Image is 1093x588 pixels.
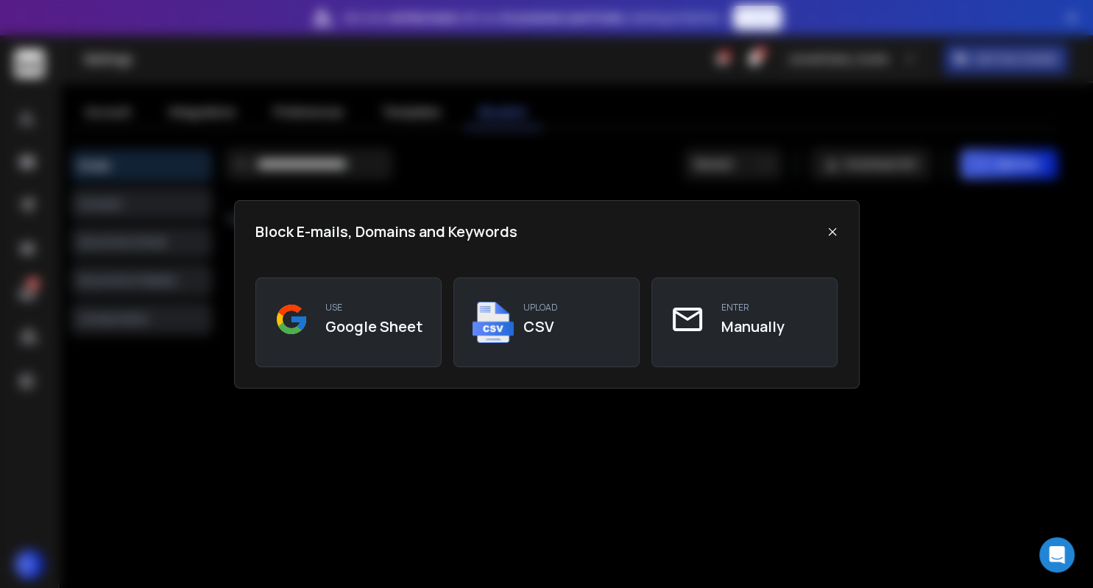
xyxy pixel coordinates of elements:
[721,302,785,314] p: enter
[523,302,558,314] p: upload
[325,302,422,314] p: use
[721,316,785,337] h3: Manually
[325,316,422,337] h3: Google Sheet
[255,222,517,242] h1: Block E-mails, Domains and Keywords
[523,316,558,337] h3: CSV
[1039,537,1075,573] div: Open Intercom Messenger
